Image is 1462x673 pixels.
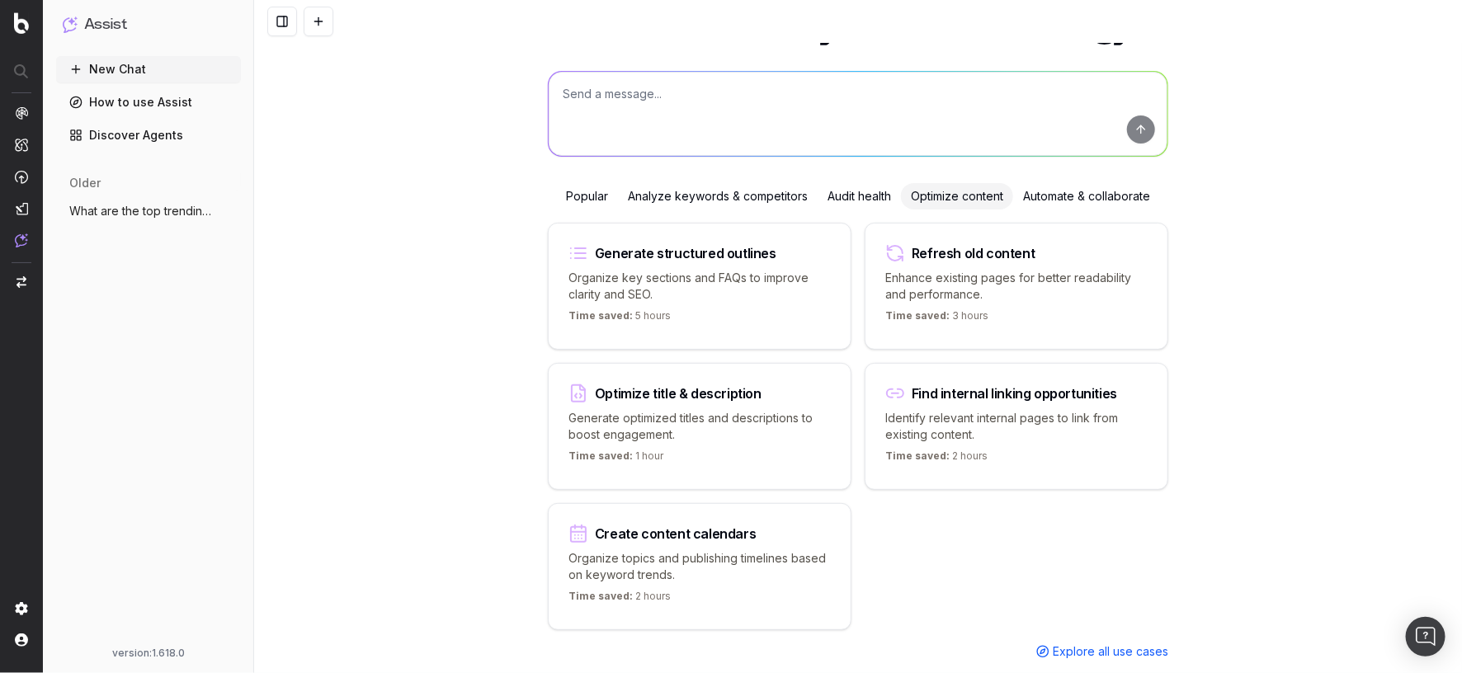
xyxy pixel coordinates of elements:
p: 1 hour [568,449,663,469]
div: Refresh old content [912,247,1035,260]
span: Explore all use cases [1053,643,1168,660]
div: Popular [556,183,618,209]
img: Intelligence [15,138,28,152]
span: Time saved: [568,449,633,462]
p: Generate optimized titles and descriptions to boost engagement. [568,410,831,443]
span: What are the top trending topics for Col [69,203,215,219]
p: 2 hours [885,449,988,469]
p: Identify relevant internal pages to link from existing content. [885,410,1148,443]
div: Automate & collaborate [1013,183,1160,209]
div: Optimize title & description [595,387,762,400]
a: How to use Assist [56,89,241,115]
img: Activation [15,170,28,184]
div: Open Intercom Messenger [1406,617,1445,657]
div: version: 1.618.0 [63,647,234,660]
img: Switch project [17,276,26,288]
span: Time saved: [568,309,633,322]
div: Find internal linking opportunities [912,387,1117,400]
img: Studio [15,202,28,215]
p: 2 hours [568,590,671,609]
img: My account [15,633,28,647]
img: Assist [15,233,28,247]
img: Botify logo [14,12,29,34]
a: Discover Agents [56,122,241,148]
div: Optimize content [901,183,1013,209]
div: Create content calendars [595,527,756,540]
span: older [69,175,101,191]
div: Audit health [818,183,901,209]
p: 3 hours [885,309,988,329]
img: Assist [63,16,78,32]
p: Enhance existing pages for better readability and performance. [885,270,1148,303]
img: Analytics [15,106,28,120]
span: Time saved: [885,309,950,322]
p: Organize topics and publishing timelines based on keyword trends. [568,550,831,583]
button: Assist [63,13,234,36]
button: New Chat [56,56,241,82]
span: Time saved: [885,449,950,462]
button: What are the top trending topics for Col [56,198,241,224]
span: Time saved: [568,590,633,602]
div: Analyze keywords & competitors [618,183,818,209]
h1: Assist [84,13,127,36]
p: Organize key sections and FAQs to improve clarity and SEO. [568,270,831,303]
div: Generate structured outlines [595,247,776,260]
a: Explore all use cases [1036,643,1168,660]
p: 5 hours [568,309,671,329]
img: Setting [15,602,28,615]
